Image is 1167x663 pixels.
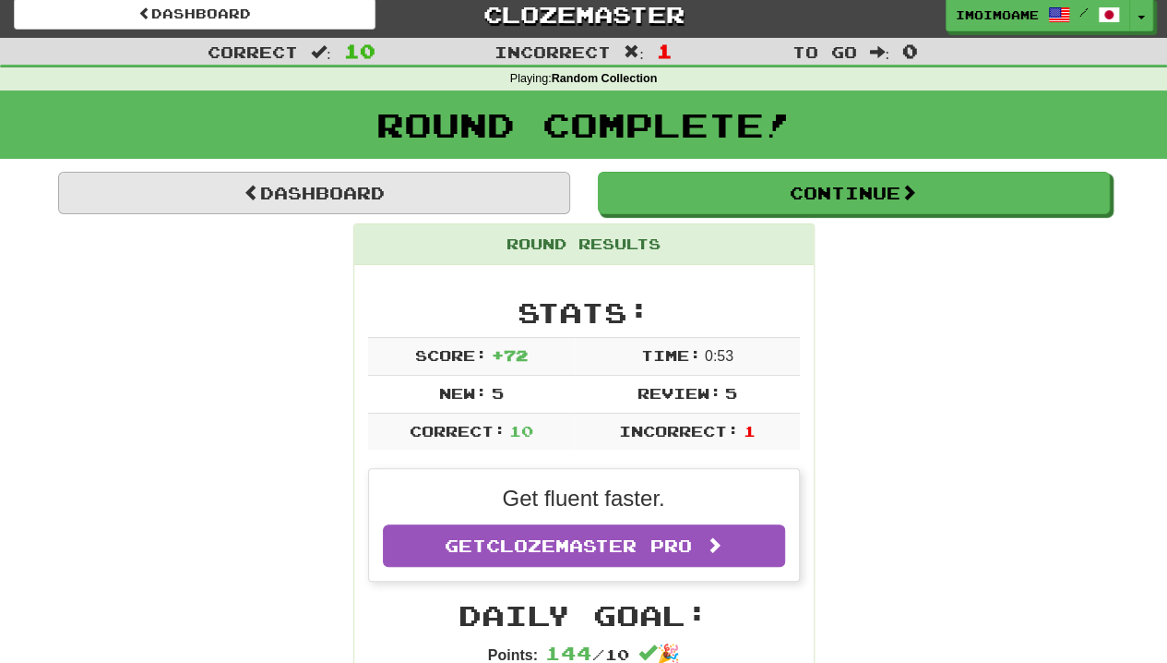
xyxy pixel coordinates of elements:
span: Incorrect [494,42,611,61]
span: 10 [509,422,533,440]
h1: Round Complete! [6,106,1161,143]
span: Time: [640,346,700,364]
strong: Random Collection [552,72,658,85]
span: New: [439,384,487,402]
span: : [869,44,889,60]
a: GetClozemaster Pro [383,524,785,567]
span: Clozemaster Pro [486,536,692,556]
span: : [311,44,331,60]
span: : [624,44,644,60]
span: Score: [415,346,487,364]
span: Review: [637,384,720,402]
span: / 10 [545,645,628,663]
span: Correct [208,42,298,61]
span: Imoimoame [956,6,1039,23]
a: Dashboard [58,172,570,214]
span: Incorrect: [619,422,739,440]
h2: Daily Goal: [368,600,800,631]
p: Get fluent faster. [383,483,785,514]
span: 0 : 53 [705,348,733,364]
span: 1 [657,40,673,62]
span: + 72 [491,346,527,364]
div: Round Results [354,224,814,265]
span: 5 [491,384,503,402]
span: Correct: [409,422,505,440]
span: 5 [725,384,737,402]
span: 1 [743,422,755,440]
button: Continue [598,172,1110,214]
span: 0 [902,40,918,62]
span: To go [792,42,856,61]
strong: Points: [488,647,538,663]
span: / [1079,6,1089,18]
h2: Stats: [368,297,800,328]
span: 10 [344,40,375,62]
